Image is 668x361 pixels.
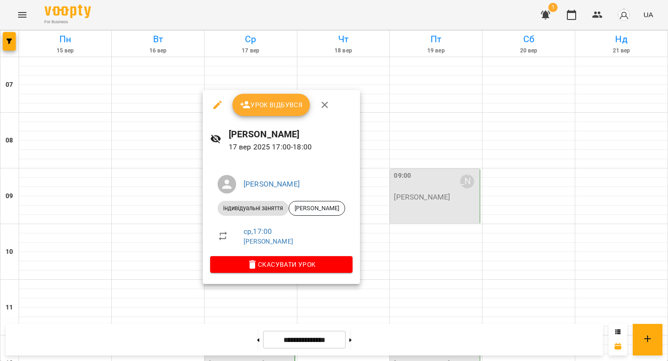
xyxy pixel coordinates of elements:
[244,227,272,236] a: ср , 17:00
[244,180,300,188] a: [PERSON_NAME]
[218,259,345,270] span: Скасувати Урок
[240,99,303,110] span: Урок відбувся
[210,256,353,273] button: Скасувати Урок
[244,238,293,245] a: [PERSON_NAME]
[229,127,353,142] h6: [PERSON_NAME]
[229,142,353,153] p: 17 вер 2025 17:00 - 18:00
[289,204,345,213] span: [PERSON_NAME]
[218,204,289,213] span: індивідуальні заняття
[289,201,345,216] div: [PERSON_NAME]
[232,94,310,116] button: Урок відбувся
